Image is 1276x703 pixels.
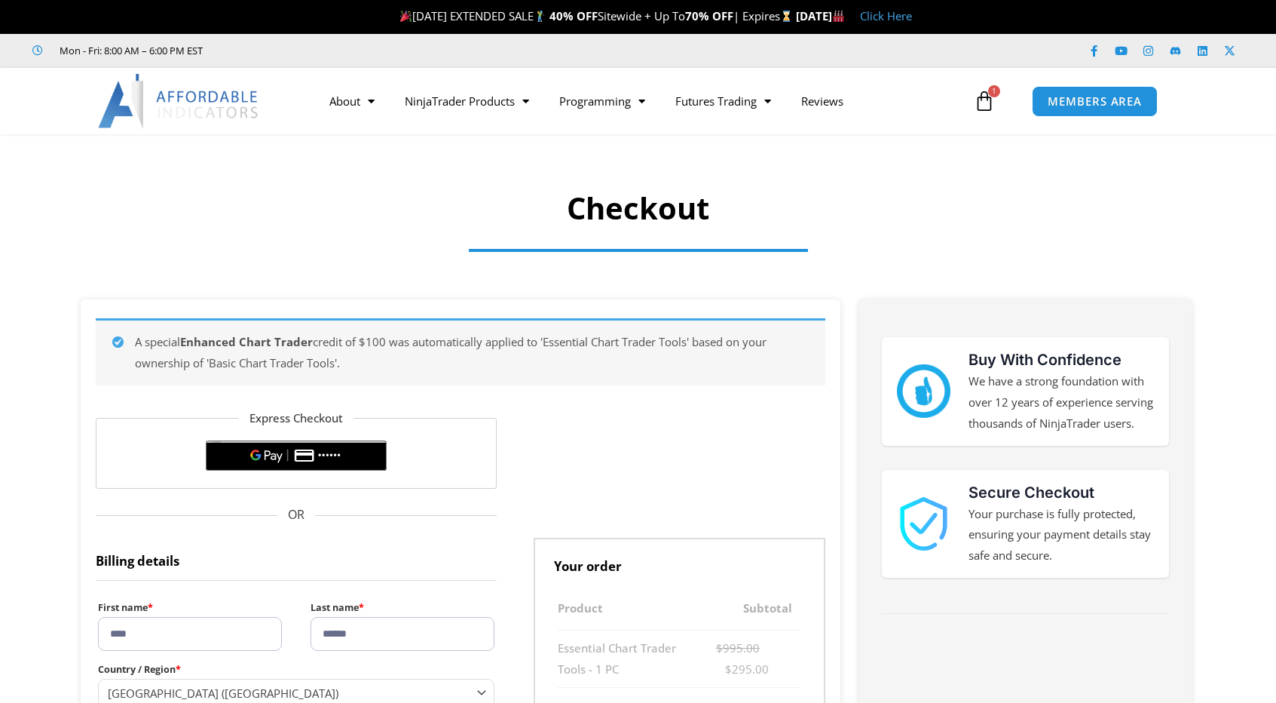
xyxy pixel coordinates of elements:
span: [DATE] EXTENDED SALE Sitewide + Up To | Expires [396,8,796,23]
strong: Enhanced Chart Trader [180,334,313,349]
div: A special credit of $100 was automatically applied to 'Essential Chart Trader Tools' based on you... [96,318,825,385]
span: MEMBERS AREA [1048,96,1142,107]
a: Programming [544,84,660,118]
strong: [DATE] [796,8,845,23]
a: Reviews [786,84,858,118]
img: 🏌️‍♂️ [534,11,546,22]
span: OR [96,504,497,526]
h1: Checkout [139,187,1137,229]
button: Buy with GPay [206,441,387,471]
label: Country / Region [98,660,495,679]
a: NinjaTrader Products [390,84,544,118]
legend: Express Checkout [239,408,353,429]
p: We have a strong foundation with over 12 years of experience serving thousands of NinjaTrader users. [968,371,1154,434]
h3: Secure Checkout [968,481,1154,504]
img: 1000913 | Affordable Indicators – NinjaTrader [897,497,950,551]
a: About [314,84,390,118]
span: Mon - Fri: 8:00 AM – 6:00 PM EST [56,41,203,60]
label: First name [98,598,282,617]
strong: 40% OFF [549,8,598,23]
img: 🏭 [833,11,844,22]
img: mark thumbs good 43913 | Affordable Indicators – NinjaTrader [897,364,950,418]
img: LogoAI | Affordable Indicators – NinjaTrader [98,74,260,128]
a: 1 [951,79,1017,123]
h3: Buy With Confidence [968,348,1154,371]
a: MEMBERS AREA [1032,86,1158,117]
label: Last name [311,598,494,617]
a: Futures Trading [660,84,786,118]
img: ⌛ [781,11,792,22]
span: United States (US) [108,686,472,701]
img: 🎉 [400,11,412,22]
h3: Your order [534,538,825,588]
strong: 70% OFF [685,8,733,23]
span: 1 [988,85,1000,97]
nav: Menu [314,84,970,118]
p: Your purchase is fully protected, ensuring your payment details stay safe and secure. [968,504,1154,567]
iframe: Customer reviews powered by Trustpilot [224,43,450,58]
a: Click Here [860,8,912,23]
h3: Billing details [96,538,497,581]
text: •••••• [318,450,341,461]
